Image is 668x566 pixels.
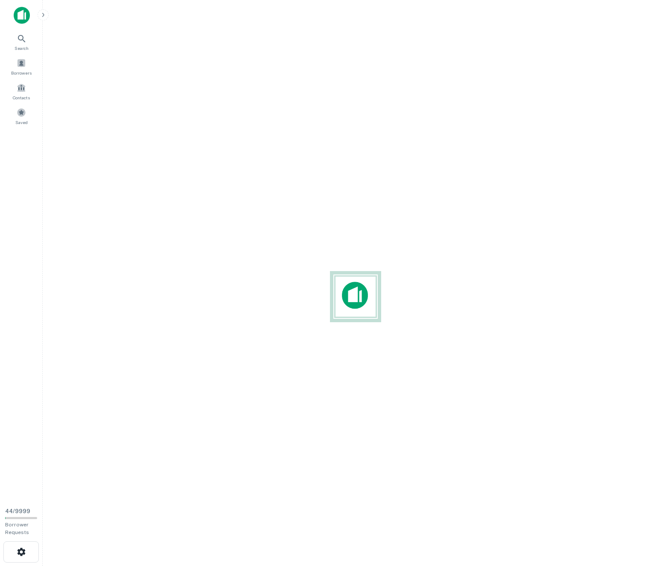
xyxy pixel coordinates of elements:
[13,94,30,101] span: Contacts
[3,55,40,78] a: Borrowers
[5,508,30,514] span: 44 / 9999
[15,45,29,52] span: Search
[11,69,32,76] span: Borrowers
[3,80,40,103] a: Contacts
[14,7,30,24] img: capitalize-icon.png
[3,104,40,127] a: Saved
[3,30,40,53] a: Search
[5,522,29,535] span: Borrower Requests
[625,498,668,539] iframe: Chat Widget
[15,119,28,126] span: Saved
